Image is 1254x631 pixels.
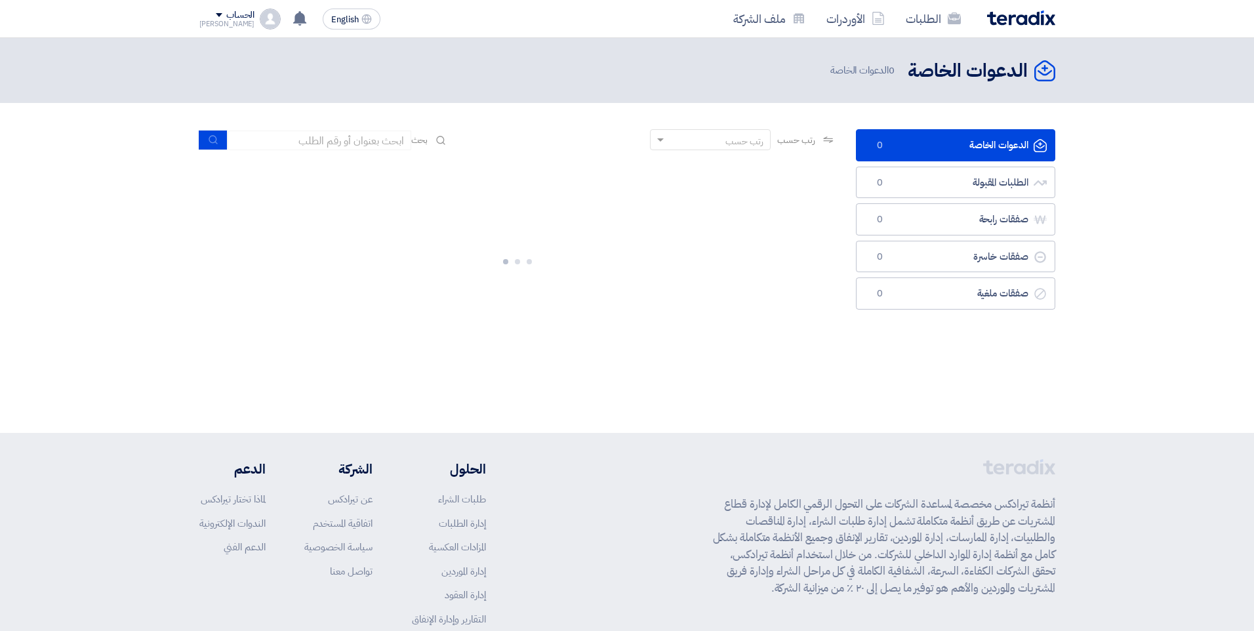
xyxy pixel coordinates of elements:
[313,516,373,531] a: اتفاقية المستخدم
[260,9,281,30] img: profile_test.png
[412,612,486,626] a: التقارير وإدارة الإنفاق
[872,287,888,300] span: 0
[328,492,373,506] a: عن تيرادكس
[199,20,255,28] div: [PERSON_NAME]
[330,564,373,579] a: تواصل معنا
[429,540,486,554] a: المزادات العكسية
[304,540,373,554] a: سياسة الخصوصية
[228,131,411,150] input: ابحث بعنوان أو رقم الطلب
[856,241,1055,273] a: صفقات خاسرة0
[856,277,1055,310] a: صفقات ملغية0
[304,459,373,479] li: الشركة
[331,15,359,24] span: English
[872,139,888,152] span: 0
[713,496,1055,596] p: أنظمة تيرادكس مخصصة لمساعدة الشركات على التحول الرقمي الكامل لإدارة قطاع المشتريات عن طريق أنظمة ...
[816,3,895,34] a: الأوردرات
[872,213,888,226] span: 0
[777,133,815,147] span: رتب حسب
[723,3,816,34] a: ملف الشركة
[199,516,266,531] a: الندوات الإلكترونية
[441,564,486,579] a: إدارة الموردين
[224,540,266,554] a: الدعم الفني
[872,176,888,190] span: 0
[872,251,888,264] span: 0
[856,167,1055,199] a: الطلبات المقبولة0
[987,10,1055,26] img: Teradix logo
[226,10,254,21] div: الحساب
[201,492,266,506] a: لماذا تختار تيرادكس
[856,203,1055,235] a: صفقات رابحة0
[439,516,486,531] a: إدارة الطلبات
[895,3,971,34] a: الطلبات
[199,459,266,479] li: الدعم
[323,9,380,30] button: English
[889,63,895,77] span: 0
[830,63,897,78] span: الدعوات الخاصة
[438,492,486,506] a: طلبات الشراء
[411,133,428,147] span: بحث
[445,588,486,602] a: إدارة العقود
[412,459,486,479] li: الحلول
[908,58,1028,84] h2: الدعوات الخاصة
[856,129,1055,161] a: الدعوات الخاصة0
[725,134,763,148] div: رتب حسب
